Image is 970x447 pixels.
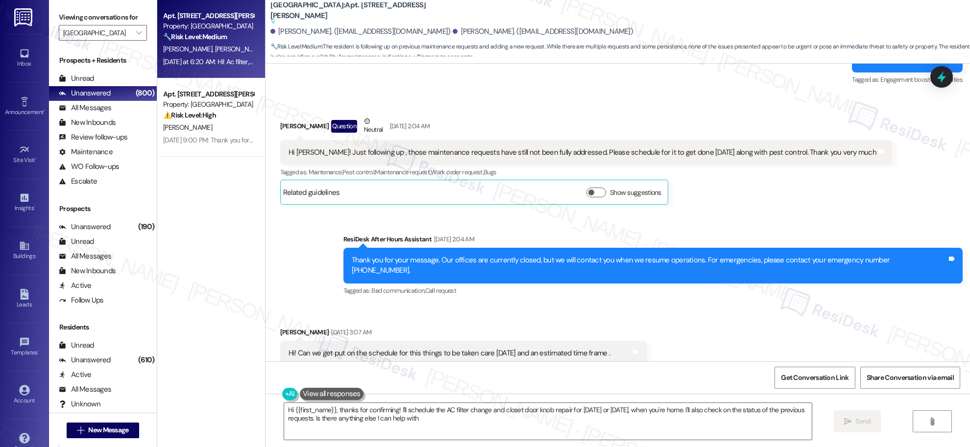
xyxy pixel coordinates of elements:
[59,222,111,232] div: Unanswered
[49,55,157,66] div: Prospects + Residents
[270,42,970,63] span: : The resident is following up on previous maintenance requests and adding a new request. While t...
[289,147,876,158] div: Hi [PERSON_NAME]! Just following up , those maintenance requests have still not been fully addres...
[867,373,954,383] span: Share Conversation via email
[163,32,227,41] strong: 🔧 Risk Level: Medium
[844,418,851,425] i: 
[38,348,39,354] span: •
[136,29,142,37] i: 
[484,168,496,176] span: Bugs
[163,99,254,110] div: Property: [GEOGRAPHIC_DATA]
[5,189,44,216] a: Insights •
[852,72,963,87] div: Tagged as:
[343,234,963,248] div: ResiDesk After Hours Assistant
[59,370,92,380] div: Active
[163,57,631,66] div: [DATE] at 6:20 AM: Hi! Ac filter, And the maintenance requests are here in chat , I'll look up on...
[270,43,322,50] strong: 🔧 Risk Level: Medium
[59,295,104,306] div: Follow Ups
[59,236,94,247] div: Unread
[280,116,892,140] div: [PERSON_NAME]
[834,410,881,432] button: Send
[280,165,892,179] div: Tagged as:
[163,11,254,21] div: Apt. [STREET_ADDRESS][PERSON_NAME]
[59,251,111,261] div: All Messages
[5,141,44,168] a: Site Visit •
[431,168,484,176] span: Work order request ,
[67,423,139,438] button: New Message
[59,88,111,98] div: Unanswered
[59,147,113,157] div: Maintenance
[136,353,157,368] div: (610)
[352,255,947,276] div: Thank you for your message. Our offices are currently closed, but we will contact you when we res...
[309,168,342,176] span: Maintenance ,
[163,45,215,53] span: [PERSON_NAME]
[59,176,97,187] div: Escalate
[388,121,430,131] div: [DATE] 2:04 AM
[59,281,92,291] div: Active
[77,426,84,434] i: 
[35,155,37,162] span: •
[59,384,111,395] div: All Messages
[59,132,127,142] div: Review follow-ups
[63,25,131,41] input: All communities
[34,203,35,210] span: •
[133,86,157,101] div: (800)
[342,168,375,176] span: Pest control ,
[215,45,264,53] span: [PERSON_NAME]
[331,120,357,132] div: Question
[59,162,119,172] div: WO Follow-ups
[283,188,340,202] div: Related guidelines
[136,219,157,235] div: (190)
[59,10,147,25] label: Viewing conversations for
[362,116,385,137] div: Neutral
[88,425,128,435] span: New Message
[163,21,254,31] div: Property: [GEOGRAPHIC_DATA]
[343,283,963,298] div: Tagged as:
[5,334,44,360] a: Templates •
[49,322,157,332] div: Residents
[59,266,116,276] div: New Inbounds
[775,367,855,389] button: Get Conversation Link
[855,416,871,426] span: Send
[453,26,633,37] div: [PERSON_NAME]. ([EMAIL_ADDRESS][DOMAIN_NAME])
[329,327,371,337] div: [DATE] 3:07 AM
[280,327,647,341] div: [PERSON_NAME]
[5,45,44,71] a: Inbox
[59,103,111,113] div: All Messages
[44,107,45,114] span: •
[59,340,94,351] div: Unread
[59,118,116,128] div: New Inbounds
[928,418,936,425] i: 
[5,382,44,408] a: Account
[781,373,849,383] span: Get Conversation Link
[5,286,44,312] a: Leads
[59,73,94,84] div: Unread
[284,403,812,440] textarea: Hi {{first_name}}, thanks for confirming! I'll schedule the AC filter change and closet door knob...
[425,286,456,295] span: Call request
[163,136,758,144] div: [DATE] 9:00 PM: Thank you for your message. Our offices are currently closed, but we will contact...
[860,367,960,389] button: Share Conversation via email
[375,168,431,176] span: Maintenance request ,
[371,286,425,295] span: Bad communication ,
[5,237,44,264] a: Buildings
[163,123,212,132] span: [PERSON_NAME]
[610,188,661,198] label: Show suggestions
[14,8,34,26] img: ResiDesk Logo
[270,26,451,37] div: [PERSON_NAME]. ([EMAIL_ADDRESS][DOMAIN_NAME])
[880,75,936,84] span: Engagement booster ,
[59,399,100,409] div: Unknown
[163,111,216,119] strong: ⚠️ Risk Level: High
[49,204,157,214] div: Prospects
[432,234,474,244] div: [DATE] 2:04 AM
[59,355,111,365] div: Unanswered
[163,89,254,99] div: Apt. [STREET_ADDRESS][PERSON_NAME]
